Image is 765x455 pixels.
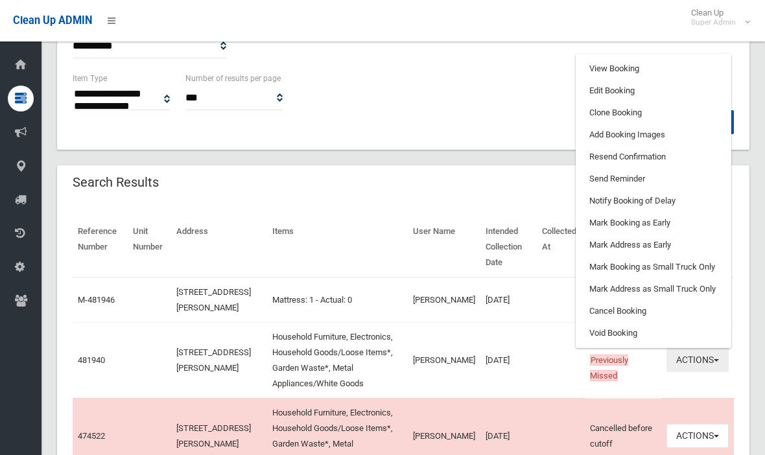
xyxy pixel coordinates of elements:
td: [DATE] [480,277,537,323]
a: [STREET_ADDRESS][PERSON_NAME] [176,423,251,449]
td: Household Furniture, Electronics, Household Goods/Loose Items*, Garden Waste*, Metal Appliances/W... [267,322,407,398]
a: Notify Booking of Delay [576,190,731,212]
label: Item Type [73,71,107,86]
a: [STREET_ADDRESS][PERSON_NAME] [176,287,251,312]
a: Cancel Booking [576,300,731,322]
a: Mark Booking as Early [576,212,731,234]
a: View Booking [576,58,731,80]
span: Previously Missed [590,355,628,381]
a: 481940 [78,355,105,365]
td: [PERSON_NAME] [408,277,480,323]
a: Mark Address as Small Truck Only [576,278,731,300]
a: M-481946 [78,295,115,305]
a: Mark Booking as Small Truck Only [576,256,731,278]
th: Reference Number [73,217,128,277]
th: User Name [408,217,480,277]
a: 474522 [78,431,105,441]
a: Mark Address as Early [576,234,731,256]
th: Address [171,217,267,277]
span: Clean Up ADMIN [13,14,92,27]
label: Number of results per page [185,71,281,86]
button: Actions [666,424,729,448]
header: Search Results [57,170,174,195]
td: Missed Collection [585,322,661,398]
a: Add Booking Images [576,124,731,146]
a: Send Reminder [576,168,731,190]
small: Super Admin [691,17,736,27]
button: Actions [666,348,729,372]
th: Collected At [537,217,585,277]
th: Items [267,217,407,277]
a: Resend Confirmation [576,146,731,168]
span: Clean Up [685,8,749,27]
td: [PERSON_NAME] [408,322,480,398]
a: Void Booking [576,322,731,344]
a: [STREET_ADDRESS][PERSON_NAME] [176,347,251,373]
th: Unit Number [128,217,171,277]
th: Intended Collection Date [480,217,537,277]
a: Edit Booking [576,80,731,102]
td: Mattress: 1 - Actual: 0 [267,277,407,323]
td: [DATE] [480,322,537,398]
a: Clone Booking [576,102,731,124]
